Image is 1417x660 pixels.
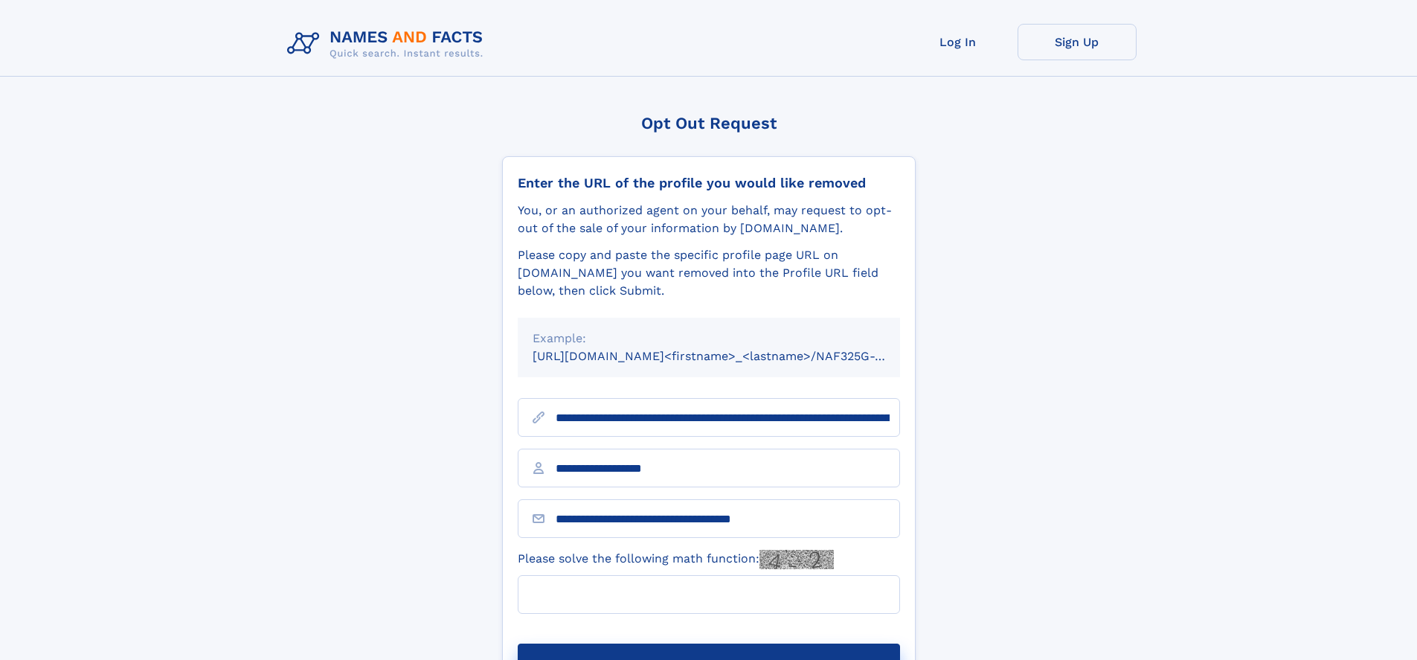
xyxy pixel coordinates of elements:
[518,246,900,300] div: Please copy and paste the specific profile page URL on [DOMAIN_NAME] you want removed into the Pr...
[518,550,834,569] label: Please solve the following math function:
[518,175,900,191] div: Enter the URL of the profile you would like removed
[281,24,495,64] img: Logo Names and Facts
[533,330,885,347] div: Example:
[518,202,900,237] div: You, or an authorized agent on your behalf, may request to opt-out of the sale of your informatio...
[899,24,1018,60] a: Log In
[502,114,916,132] div: Opt Out Request
[533,349,928,363] small: [URL][DOMAIN_NAME]<firstname>_<lastname>/NAF325G-xxxxxxxx
[1018,24,1137,60] a: Sign Up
